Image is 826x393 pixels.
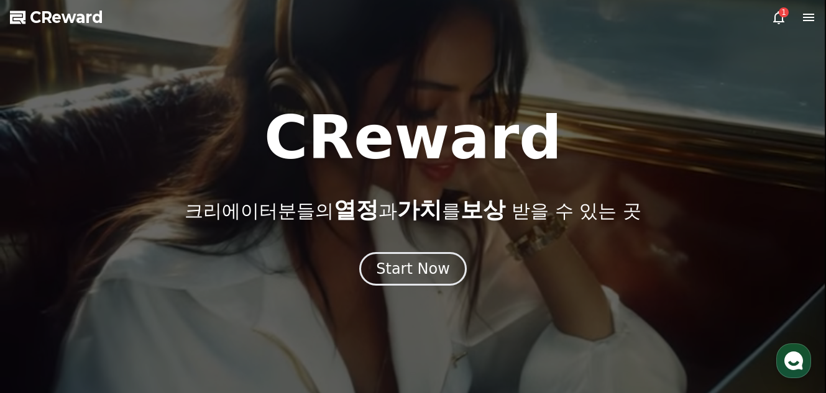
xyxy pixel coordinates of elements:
[334,197,379,222] span: 열정
[30,7,103,27] span: CReward
[359,252,467,286] button: Start Now
[376,259,450,279] div: Start Now
[192,309,207,318] span: 설정
[461,197,505,222] span: 보상
[779,7,789,17] div: 1
[39,309,47,318] span: 홈
[359,264,467,276] a: Start Now
[114,309,129,319] span: 대화
[264,108,562,168] h1: CReward
[4,290,82,321] a: 홈
[10,7,103,27] a: CReward
[185,197,641,222] p: 크리에이터분들의 과 를 받을 수 있는 곳
[82,290,160,321] a: 대화
[397,197,442,222] span: 가치
[160,290,239,321] a: 설정
[771,10,786,25] a: 1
